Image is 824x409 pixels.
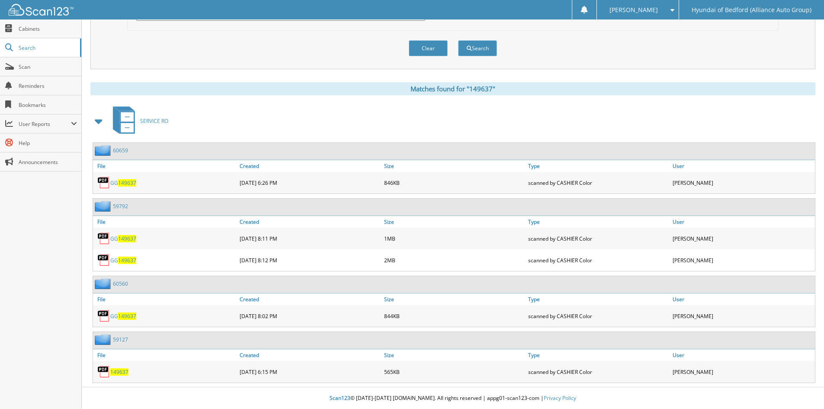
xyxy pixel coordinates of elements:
div: scanned by CASHIER Color [526,251,670,269]
div: 2MB [382,251,526,269]
a: GG149637 [110,179,136,187]
div: [DATE] 6:26 PM [237,174,382,191]
div: [PERSON_NAME] [670,230,815,247]
span: Hyundai of Bedford (Alliance Auto Group) [692,7,811,13]
span: Help [19,139,77,147]
div: scanned by CASHIER Color [526,307,670,325]
a: 60659 [113,147,128,154]
a: Size [382,160,526,172]
a: Size [382,293,526,305]
div: [DATE] 6:15 PM [237,363,382,380]
a: Created [237,349,382,361]
div: Matches found for "149637" [90,82,815,95]
a: GG149637 [110,257,136,264]
button: Search [458,40,497,56]
a: File [93,293,237,305]
a: File [93,160,237,172]
div: scanned by CASHIER Color [526,174,670,191]
span: [PERSON_NAME] [609,7,658,13]
span: Cabinets [19,25,77,32]
a: Size [382,216,526,228]
a: User [670,160,815,172]
div: [PERSON_NAME] [670,307,815,325]
a: User [670,293,815,305]
div: 844KB [382,307,526,325]
a: 149637 [110,368,128,376]
iframe: Chat Widget [781,367,824,409]
span: 149637 [118,257,136,264]
button: Clear [409,40,448,56]
a: 59792 [113,203,128,210]
img: PDF.png [97,309,110,322]
a: Created [237,293,382,305]
span: SERVICE RO [140,117,168,125]
span: 149637 [118,179,136,187]
span: 149637 [118,235,136,242]
a: Type [526,216,670,228]
a: 59127 [113,336,128,343]
span: Bookmarks [19,101,77,109]
div: [PERSON_NAME] [670,174,815,191]
div: [PERSON_NAME] [670,251,815,269]
span: Announcements [19,158,77,166]
a: User [670,216,815,228]
div: scanned by CASHIER Color [526,230,670,247]
div: © [DATE]-[DATE] [DOMAIN_NAME]. All rights reserved | appg01-scan123-com | [82,388,824,409]
div: [DATE] 8:11 PM [237,230,382,247]
span: Scan [19,63,77,71]
div: 1MB [382,230,526,247]
div: 846KB [382,174,526,191]
div: [PERSON_NAME] [670,363,815,380]
span: Reminders [19,82,77,90]
span: Scan123 [330,394,350,402]
div: [DATE] 8:02 PM [237,307,382,325]
a: GG149637 [110,235,136,242]
a: GG149637 [110,312,136,320]
a: Type [526,293,670,305]
span: 149637 [118,312,136,320]
div: [DATE] 8:12 PM [237,251,382,269]
img: folder2.png [95,201,113,212]
a: Size [382,349,526,361]
img: PDF.png [97,176,110,189]
img: PDF.png [97,232,110,245]
a: Created [237,160,382,172]
a: Type [526,160,670,172]
a: Created [237,216,382,228]
a: Type [526,349,670,361]
img: folder2.png [95,145,113,156]
a: User [670,349,815,361]
img: PDF.png [97,254,110,267]
img: PDF.png [97,365,110,378]
img: folder2.png [95,278,113,289]
a: SERVICE RO [108,104,168,138]
a: File [93,216,237,228]
div: 565KB [382,363,526,380]
span: User Reports [19,120,71,128]
img: folder2.png [95,334,113,345]
a: File [93,349,237,361]
img: scan123-logo-white.svg [9,4,74,16]
div: scanned by CASHIER Color [526,363,670,380]
span: Search [19,44,76,52]
a: 60560 [113,280,128,287]
a: Privacy Policy [544,394,576,402]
